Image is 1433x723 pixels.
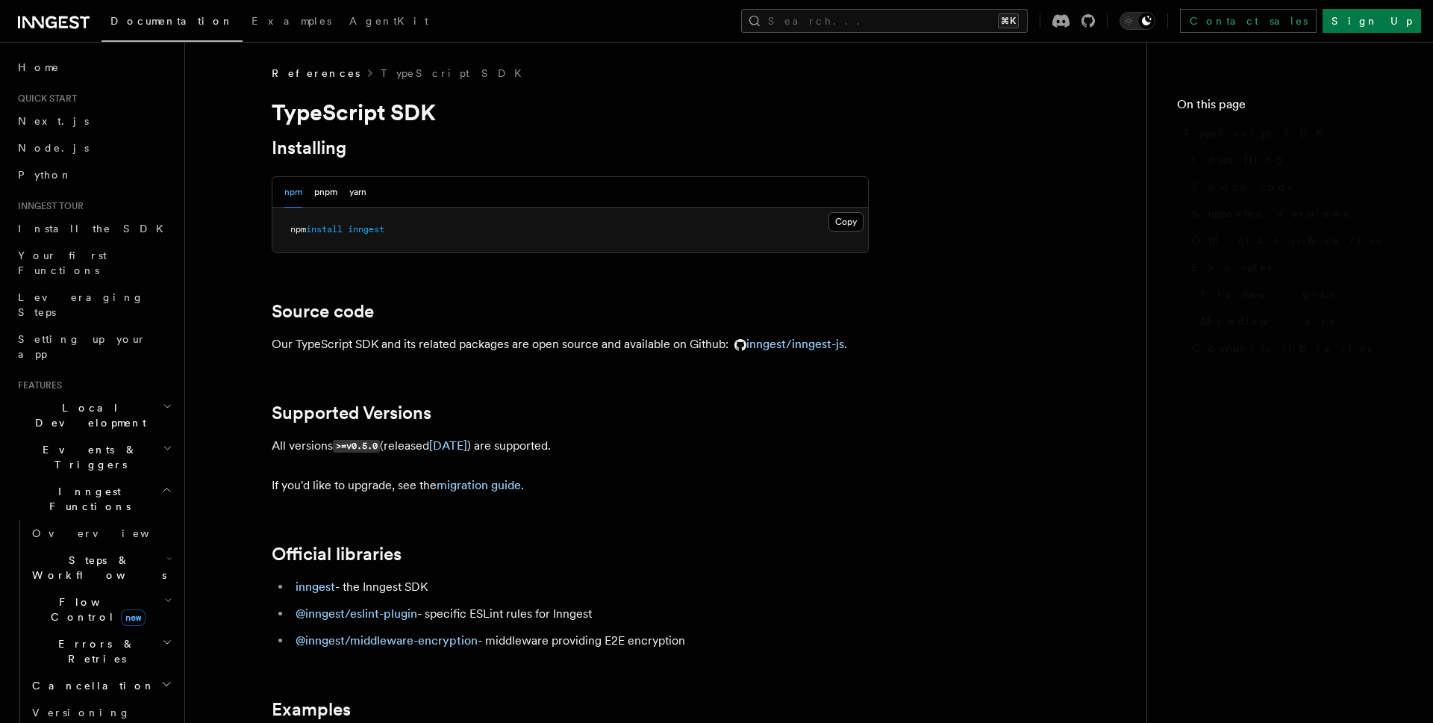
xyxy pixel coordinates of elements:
span: Local Development [12,400,163,430]
a: Your first Functions [12,242,175,284]
button: Cancellation [26,672,175,699]
span: Python [18,169,72,181]
a: Examples [243,4,340,40]
a: @inngest/eslint-plugin [296,606,417,621]
span: new [121,609,146,626]
span: Install the SDK [18,223,172,235]
li: - middleware providing E2E encryption [291,630,869,651]
span: Home [18,60,60,75]
p: If you'd like to upgrade, see the . [272,475,869,496]
p: Our TypeScript SDK and its related packages are open source and available on Github: . [272,334,869,355]
span: Features [12,379,62,391]
h4: On this page [1177,96,1403,120]
a: Official libraries [1186,227,1403,254]
span: Next.js [18,115,89,127]
a: @inngest/middleware-encryption [296,633,478,648]
span: Overview [32,527,186,539]
span: Frameworks [1201,287,1335,302]
button: npm [284,177,302,208]
a: Installing [1186,146,1403,173]
span: Installing [1192,152,1286,167]
a: migration guide [437,478,521,492]
a: Documentation [102,4,243,42]
span: TypeScript SDK [1183,125,1332,140]
a: Leveraging Steps [12,284,175,326]
a: inngest [296,580,335,594]
p: All versions (released ) are supported. [272,435,869,457]
a: AgentKit [340,4,437,40]
button: Toggle dark mode [1120,12,1155,30]
span: Inngest tour [12,200,84,212]
span: Events & Triggers [12,442,163,472]
button: Events & Triggers [12,436,175,478]
a: Home [12,54,175,81]
span: Documentation [110,15,234,27]
a: inngest/inngest-js [728,337,844,351]
button: Search...⌘K [741,9,1028,33]
span: inngest [348,224,384,235]
a: Frameworks [1195,281,1403,308]
span: npm [290,224,306,235]
code: >=v0.5.0 [333,440,380,453]
span: Middleware [1201,314,1337,329]
span: Source code [1192,179,1295,194]
a: Setting up your app [12,326,175,367]
a: Examples [272,699,351,720]
button: Copy [828,212,864,232]
span: Errors & Retries [26,636,162,666]
span: Versioning [32,707,131,719]
a: Python [12,161,175,188]
a: Community libraries [1186,335,1403,361]
span: AgentKit [349,15,428,27]
button: Local Development [12,394,175,436]
li: - specific ESLint rules for Inngest [291,603,869,624]
button: Errors & Retries [26,630,175,672]
button: Steps & Workflows [26,547,175,589]
button: pnpm [314,177,337,208]
a: Next.js [12,108,175,134]
span: Supported Versions [1192,206,1348,221]
a: Contact sales [1180,9,1317,33]
a: Overview [26,520,175,547]
a: [DATE] [429,438,467,453]
span: Leveraging Steps [18,291,144,318]
a: Supported Versions [1186,200,1403,227]
span: Inngest Functions [12,484,161,514]
span: Steps & Workflows [26,553,166,583]
span: Community libraries [1192,341,1372,356]
span: References [272,66,360,81]
a: TypeScript SDK [1177,120,1403,146]
h1: TypeScript SDK [272,99,869,125]
span: Flow Control [26,595,164,624]
a: Middleware [1195,308,1403,335]
a: Installing [272,137,346,158]
span: Setting up your app [18,333,146,360]
a: Official libraries [272,544,402,565]
a: TypeScript SDK [381,66,531,81]
span: Quick start [12,93,77,105]
a: Supported Versions [272,403,431,423]
span: Official libraries [1192,233,1381,248]
span: Your first Functions [18,249,107,276]
span: Node.js [18,142,89,154]
a: Install the SDK [12,215,175,242]
a: Node.js [12,134,175,161]
a: Source code [272,301,374,322]
button: yarn [349,177,366,208]
kbd: ⌘K [998,13,1019,28]
span: Examples [252,15,331,27]
button: Flow Controlnew [26,589,175,630]
a: Source code [1186,173,1403,200]
button: Inngest Functions [12,478,175,520]
span: Cancellation [26,678,155,693]
span: Examples [1192,260,1272,275]
a: Examples [1186,254,1403,281]
a: Sign Up [1323,9,1421,33]
li: - the Inngest SDK [291,577,869,598]
span: install [306,224,343,235]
